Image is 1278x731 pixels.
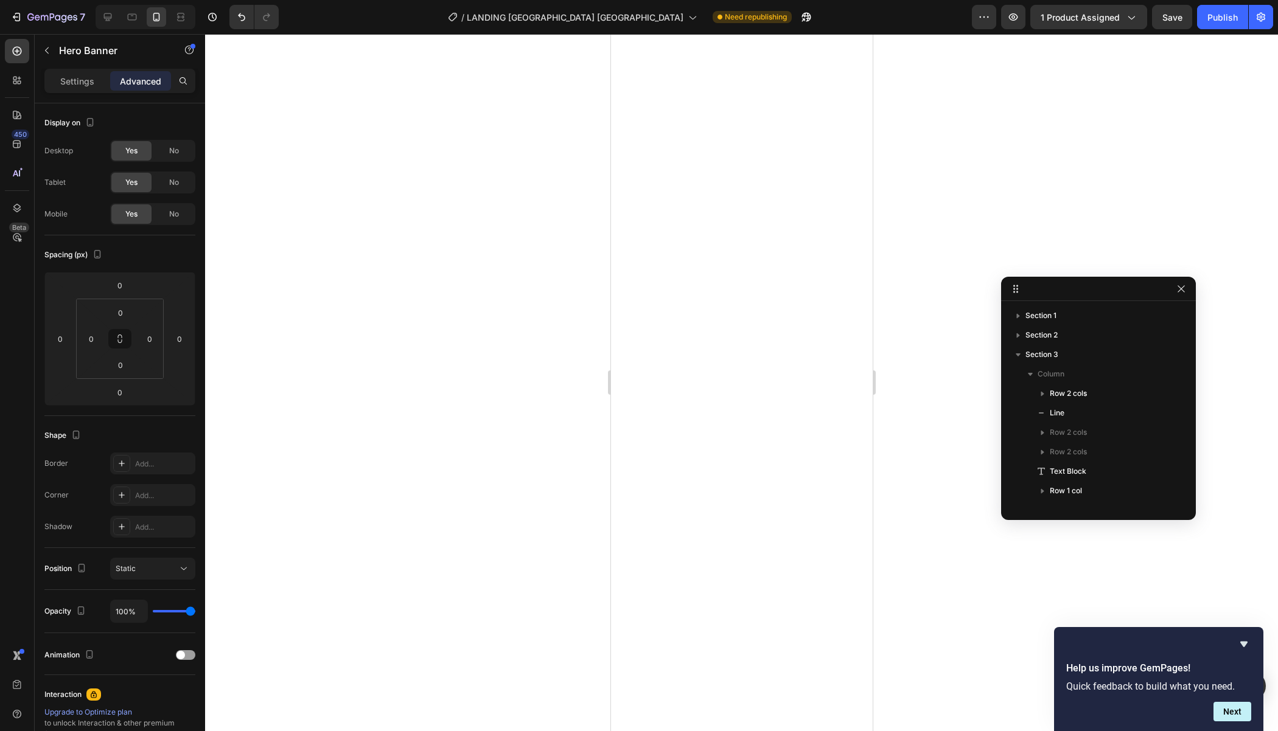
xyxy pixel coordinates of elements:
[461,11,464,24] span: /
[1030,5,1147,29] button: 1 product assigned
[1066,637,1251,721] div: Help us improve GemPages!
[44,115,97,131] div: Display on
[1066,681,1251,692] p: Quick feedback to build what you need.
[1041,11,1120,24] span: 1 product assigned
[108,303,133,322] input: 0px
[135,522,192,533] div: Add...
[141,330,159,348] input: 0px
[1213,702,1251,721] button: Next question
[1050,387,1087,400] span: Row 2 cols
[108,383,132,401] input: 0
[12,130,29,139] div: 450
[44,428,83,444] div: Shape
[1207,11,1238,24] div: Publish
[44,603,88,620] div: Opacity
[467,11,683,24] span: LANDING [GEOGRAPHIC_DATA] [GEOGRAPHIC_DATA]
[44,458,68,469] div: Border
[1066,661,1251,676] h2: Help us improve GemPages!
[169,145,179,156] span: No
[44,177,66,188] div: Tablet
[1162,12,1182,23] span: Save
[44,490,69,501] div: Corner
[120,75,161,88] p: Advanced
[1050,465,1086,477] span: Text Block
[80,10,85,24] p: 7
[110,558,195,580] button: Static
[44,247,105,263] div: Spacing (px)
[1025,348,1058,361] span: Section 3
[135,459,192,469] div: Add...
[1197,5,1248,29] button: Publish
[60,75,94,88] p: Settings
[1050,446,1087,458] span: Row 2 cols
[44,647,97,663] div: Animation
[169,177,179,188] span: No
[111,600,147,622] input: Auto
[116,564,136,573] span: Static
[125,209,138,220] span: Yes
[1038,368,1064,380] span: Column
[1050,407,1064,419] span: Line
[1050,504,1081,516] span: Carousel
[125,145,138,156] span: Yes
[9,223,29,232] div: Beta
[169,209,179,220] span: No
[1025,329,1058,341] span: Section 2
[125,177,138,188] span: Yes
[44,561,89,577] div: Position
[1050,485,1082,497] span: Row 1 col
[170,330,189,348] input: 0
[59,43,162,58] p: Hero Banner
[44,521,72,532] div: Shadow
[44,707,195,718] div: Upgrade to Optimize plan
[725,12,787,23] span: Need republishing
[1025,310,1056,322] span: Section 1
[229,5,279,29] div: Undo/Redo
[44,145,73,156] div: Desktop
[82,330,100,348] input: 0px
[108,276,132,294] input: 0
[1152,5,1192,29] button: Save
[51,330,69,348] input: 0
[44,689,82,700] div: Interaction
[108,356,133,374] input: 0px
[5,5,91,29] button: 7
[1050,426,1087,438] span: Row 2 cols
[1237,637,1251,651] button: Hide survey
[44,209,68,220] div: Mobile
[135,490,192,501] div: Add...
[611,34,873,731] iframe: Design area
